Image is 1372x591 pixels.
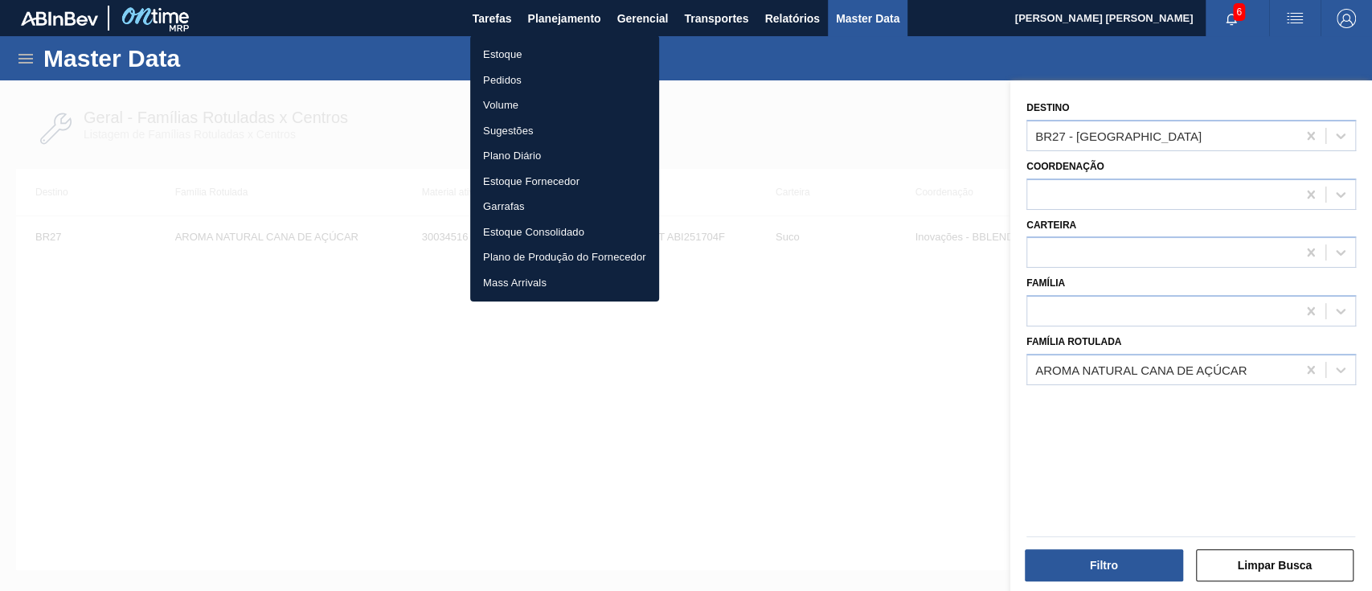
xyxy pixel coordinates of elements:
a: Pedidos [470,68,659,93]
a: Sugestões [470,118,659,144]
a: Estoque Fornecedor [470,169,659,195]
a: Estoque Consolidado [470,220,659,245]
a: Estoque [470,42,659,68]
a: Garrafas [470,194,659,220]
a: Plano de Produção do Fornecedor [470,244,659,270]
a: Mass Arrivals [470,270,659,296]
a: Plano Diário [470,143,659,169]
a: Volume [470,92,659,118]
